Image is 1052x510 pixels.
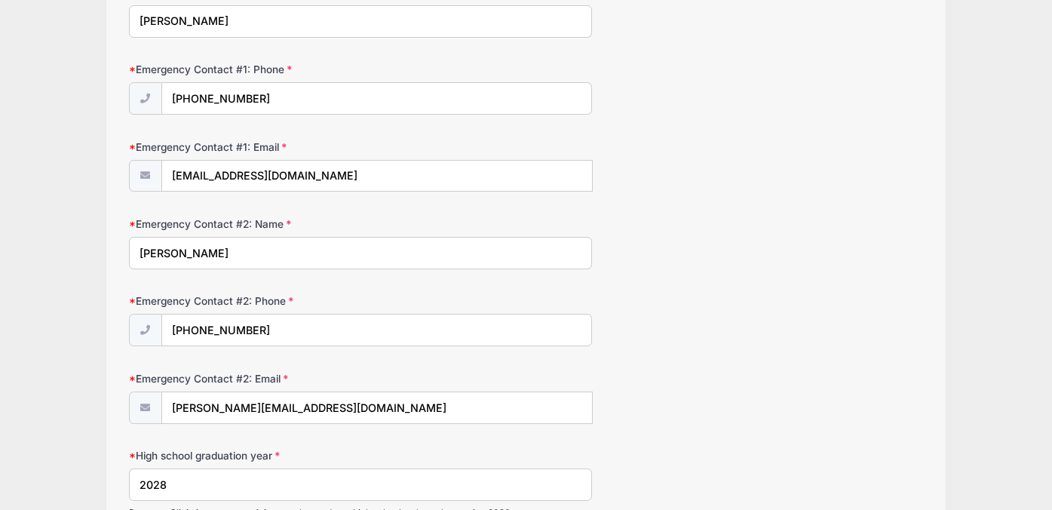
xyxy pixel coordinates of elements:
[161,82,593,115] input: (xxx) xxx-xxxx
[161,314,593,346] input: (xxx) xxx-xxxx
[129,62,394,77] label: Emergency Contact #1: Phone
[129,217,394,232] label: Emergency Contact #2: Name
[161,160,593,192] input: email@email.com
[161,392,593,424] input: email@email.com
[129,448,394,463] label: High school graduation year
[129,140,394,155] label: Emergency Contact #1: Email
[129,371,394,386] label: Emergency Contact #2: Email
[129,293,394,309] label: Emergency Contact #2: Phone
